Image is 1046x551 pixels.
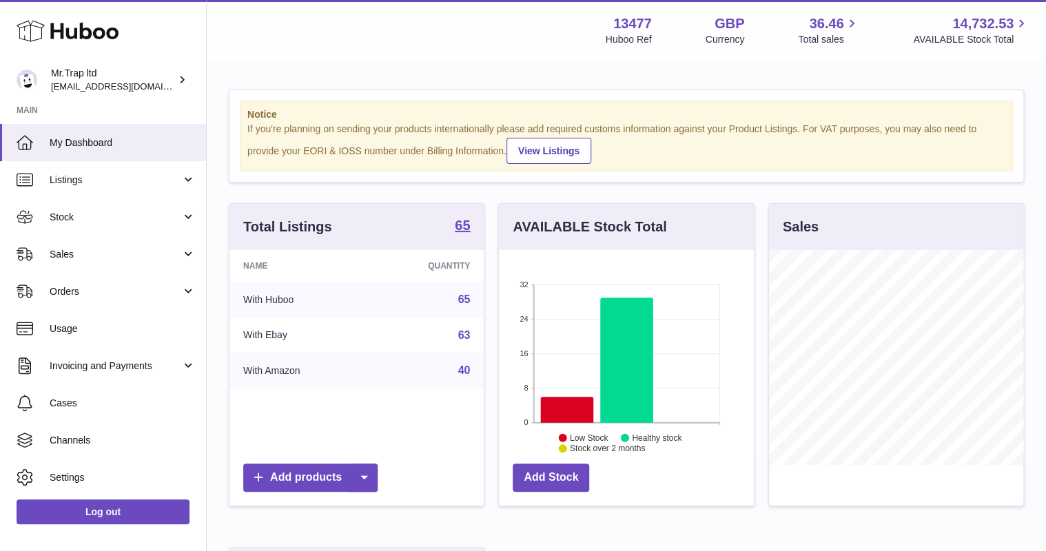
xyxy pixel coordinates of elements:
[229,282,369,318] td: With Huboo
[715,14,744,33] strong: GBP
[913,14,1029,46] a: 14,732.53 AVAILABLE Stock Total
[50,174,181,187] span: Listings
[798,14,859,46] a: 36.46 Total sales
[50,360,181,373] span: Invoicing and Payments
[455,218,470,232] strong: 65
[458,329,471,341] a: 63
[520,349,529,357] text: 16
[50,136,196,149] span: My Dashboard
[524,384,529,392] text: 8
[783,218,819,236] h3: Sales
[51,67,175,93] div: Mr.Trap ltd
[50,397,196,410] span: Cases
[229,250,369,282] th: Name
[369,250,484,282] th: Quantity
[50,322,196,335] span: Usage
[243,218,332,236] h3: Total Listings
[513,218,666,236] h3: AVAILABLE Stock Total
[50,248,181,261] span: Sales
[458,293,471,305] a: 65
[632,433,682,442] text: Healthy stock
[809,14,843,33] span: 36.46
[913,33,1029,46] span: AVAILABLE Stock Total
[50,471,196,484] span: Settings
[17,70,37,90] img: office@grabacz.eu
[51,81,203,92] span: [EMAIL_ADDRESS][DOMAIN_NAME]
[520,315,529,323] text: 24
[506,138,591,164] a: View Listings
[50,211,181,224] span: Stock
[50,285,181,298] span: Orders
[798,33,859,46] span: Total sales
[952,14,1014,33] span: 14,732.53
[458,364,471,376] a: 40
[229,353,369,388] td: With Amazon
[247,123,1005,164] div: If you're planning on sending your products internationally please add required customs informati...
[247,108,1005,121] strong: Notice
[520,280,529,289] text: 32
[613,14,652,33] strong: 13477
[17,499,189,524] a: Log out
[50,434,196,447] span: Channels
[229,318,369,353] td: With Ebay
[455,218,470,235] a: 65
[706,33,745,46] div: Currency
[606,33,652,46] div: Huboo Ref
[570,444,645,453] text: Stock over 2 months
[524,418,529,426] text: 0
[570,433,608,442] text: Low Stock
[243,464,378,492] a: Add products
[513,464,589,492] a: Add Stock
